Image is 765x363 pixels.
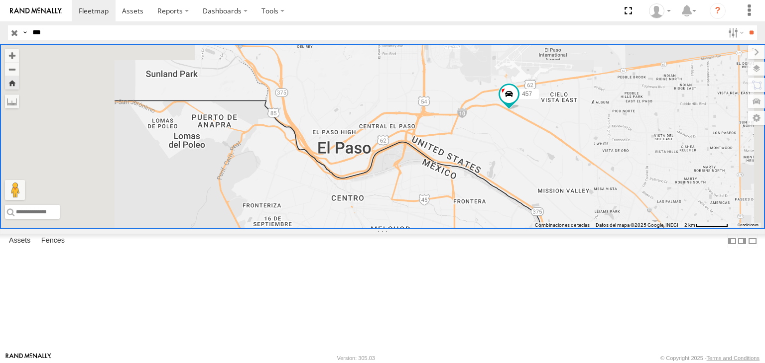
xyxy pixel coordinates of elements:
[4,234,35,248] label: Assets
[748,111,765,125] label: Map Settings
[5,62,19,76] button: Zoom out
[645,3,674,18] div: Irving Rodriguez
[737,234,747,248] label: Dock Summary Table to the Right
[684,222,695,228] span: 2 km
[522,91,532,98] span: 457
[36,234,70,248] label: Fences
[738,223,759,227] a: Condiciones
[660,355,760,361] div: © Copyright 2025 -
[707,355,760,361] a: Terms and Conditions
[535,222,590,229] button: Combinaciones de teclas
[5,76,19,90] button: Zoom Home
[21,25,29,40] label: Search Query
[10,7,62,14] img: rand-logo.svg
[748,234,758,248] label: Hide Summary Table
[727,234,737,248] label: Dock Summary Table to the Left
[337,355,375,361] div: Version: 305.03
[710,3,726,19] i: ?
[5,94,19,108] label: Measure
[724,25,746,40] label: Search Filter Options
[5,353,51,363] a: Visit our Website
[596,222,678,228] span: Datos del mapa ©2025 Google, INEGI
[681,222,731,229] button: Escala del mapa: 2 km por 62 píxeles
[5,49,19,62] button: Zoom in
[5,180,25,200] button: Arrastra el hombrecito naranja al mapa para abrir Street View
